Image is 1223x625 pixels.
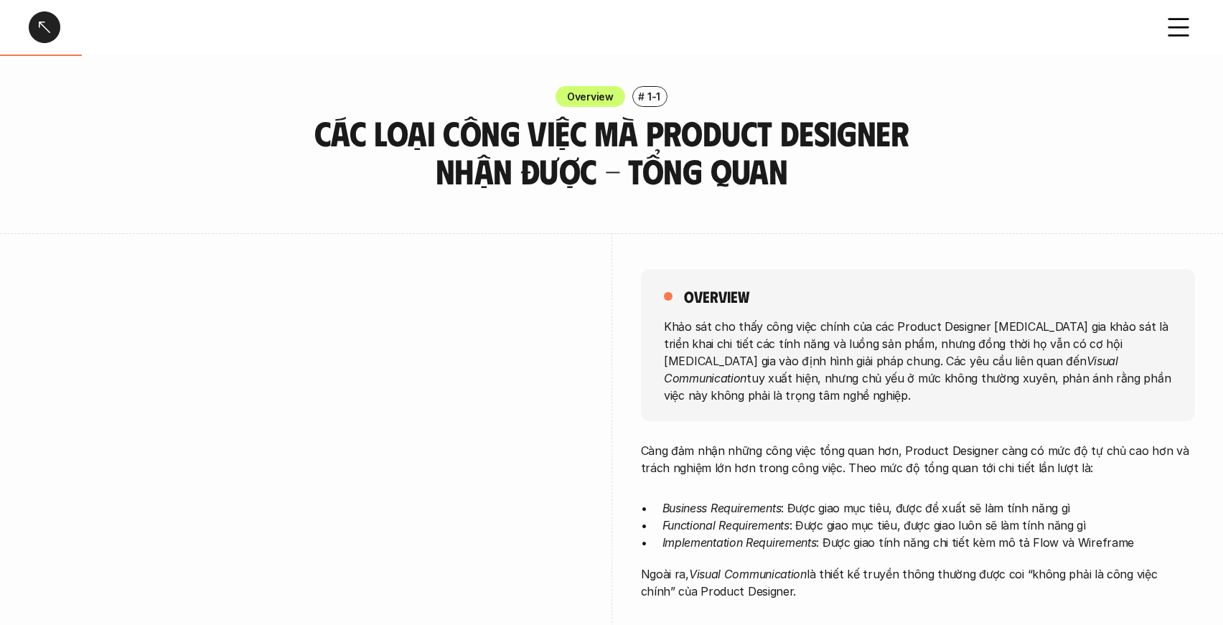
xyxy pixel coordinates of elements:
[662,499,1195,517] p: : Được giao mục tiêu, được đề xuất sẽ làm tính năng gì
[567,89,614,104] p: Overview
[662,534,1195,551] p: : Được giao tính năng chi tiết kèm mô tả Flow và Wireframe
[647,89,660,104] p: 1-1
[662,518,789,532] em: Functional Requirements
[664,317,1172,403] p: Khảo sát cho thấy công việc chính của các Product Designer [MEDICAL_DATA] gia khảo sát là triển k...
[662,535,817,550] em: Implementation Requirements
[664,353,1121,385] em: Visual Communication
[641,442,1195,476] p: Càng đảm nhận những công việc tổng quan hơn, Product Designer càng có mức độ tự chủ cao hơn và tr...
[662,517,1195,534] p: : Được giao mục tiêu, được giao luôn sẽ làm tính năng gì
[689,567,807,581] em: Visual Communication
[684,286,749,306] h5: overview
[638,91,645,102] h6: #
[662,501,782,515] em: Business Requirements
[641,565,1195,600] p: Ngoài ra, là thiết kế truyền thông thường được coi “không phải là công việc chính” của Product De...
[306,114,917,190] h3: Các loại công việc mà Product Designer nhận được - Tổng quan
